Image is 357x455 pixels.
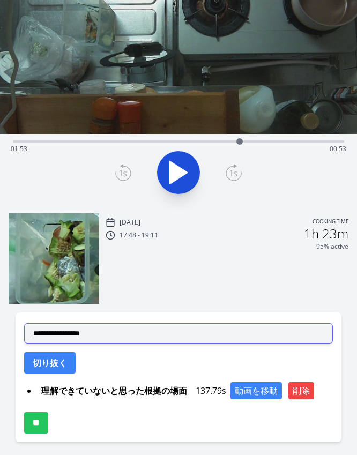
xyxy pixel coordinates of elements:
[37,382,191,399] span: 理解できていないと思った根拠の場面
[120,218,140,227] p: [DATE]
[37,382,333,399] div: 137.79s
[120,231,158,240] p: 17:48 - 19:11
[288,382,314,399] button: 削除
[11,144,27,153] span: 01:53
[313,218,348,227] p: Cooking time
[9,213,99,304] img: 251013084927_thumb.jpeg
[304,227,348,240] h2: 1h 23m
[316,242,348,251] p: 95% active
[24,352,76,374] button: 切り抜く
[330,144,346,153] span: 00:53
[230,382,282,399] button: 動画を移動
